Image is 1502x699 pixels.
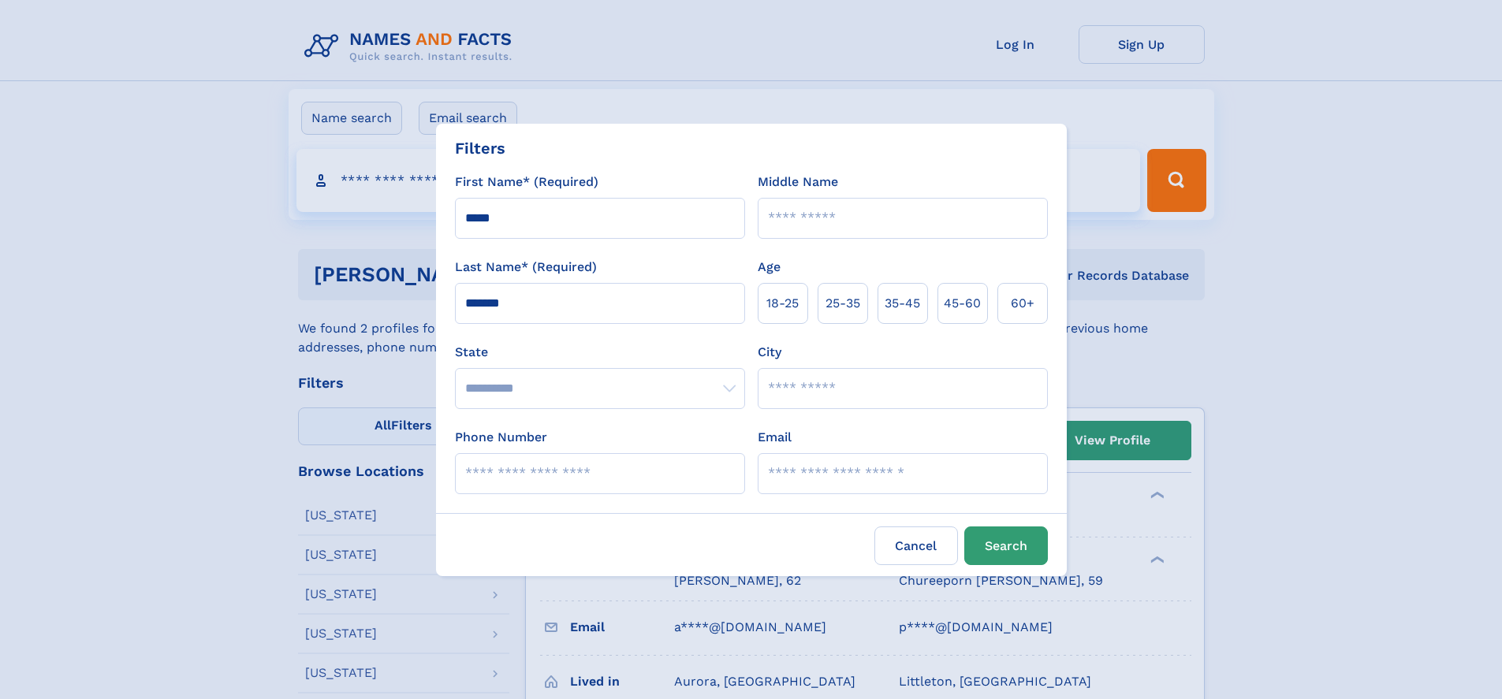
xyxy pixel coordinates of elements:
[758,428,792,447] label: Email
[758,258,781,277] label: Age
[455,173,598,191] label: First Name* (Required)
[758,173,838,191] label: Middle Name
[964,526,1048,565] button: Search
[826,294,860,313] span: 25‑35
[766,294,799,313] span: 18‑25
[455,258,597,277] label: Last Name* (Required)
[1011,294,1034,313] span: 60+
[758,343,781,362] label: City
[455,136,505,160] div: Filters
[874,526,958,565] label: Cancel
[885,294,920,313] span: 35‑45
[455,428,547,447] label: Phone Number
[944,294,981,313] span: 45‑60
[455,343,745,362] label: State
